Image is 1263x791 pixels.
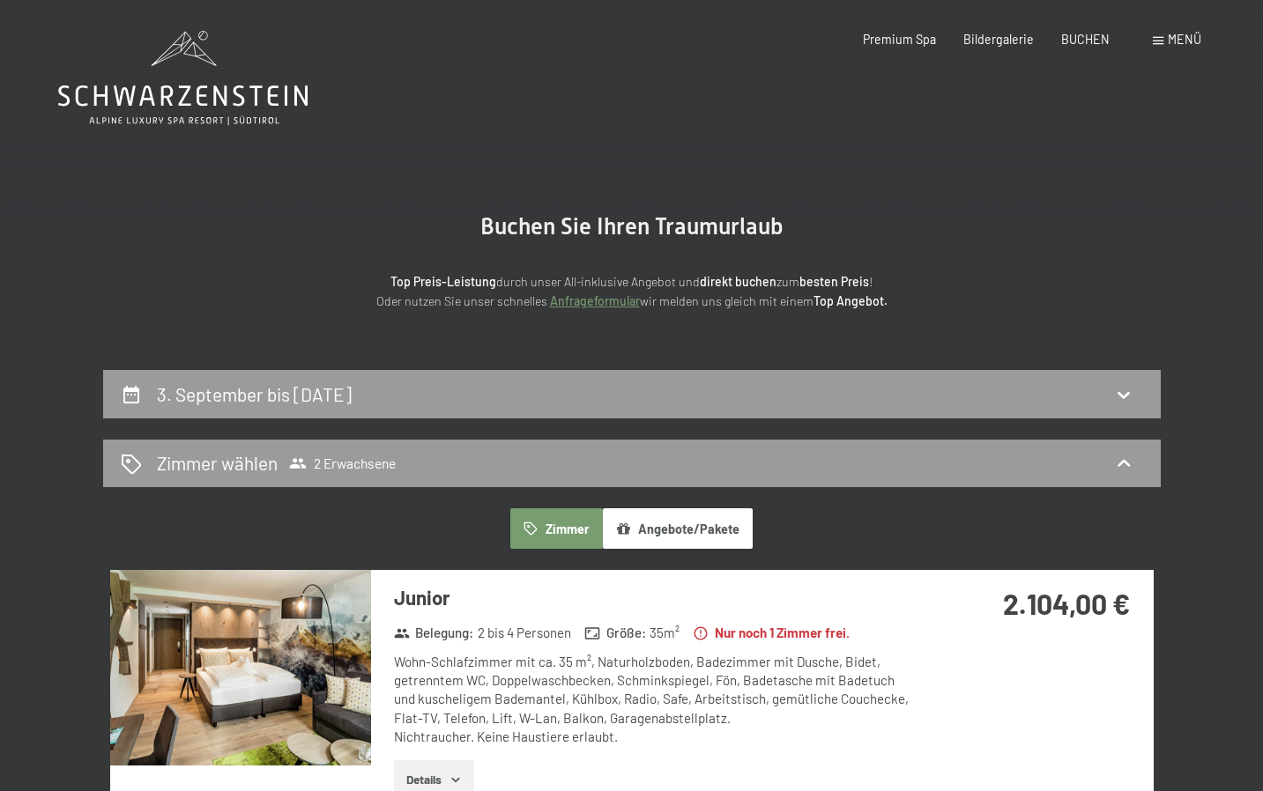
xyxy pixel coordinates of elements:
[650,624,680,642] span: 35 m²
[1168,32,1201,47] span: Menü
[963,32,1034,47] a: Bildergalerie
[700,274,776,289] strong: direkt buchen
[394,624,474,642] strong: Belegung :
[799,274,869,289] strong: besten Preis
[480,213,784,240] span: Buchen Sie Ihren Traumurlaub
[478,624,571,642] span: 2 bis 4 Personen
[510,508,602,549] button: Zimmer
[110,570,371,765] img: mss_renderimg.php
[1061,32,1110,47] a: BUCHEN
[390,274,496,289] strong: Top Preis-Leistung
[394,653,918,746] div: Wohn-Schlafzimmer mit ca. 35 m², Naturholzboden, Badezimmer mit Dusche, Bidet, getrenntem WC, Dop...
[289,455,396,472] span: 2 Erwachsene
[157,383,352,405] h2: 3. September bis [DATE]
[157,450,278,476] h2: Zimmer wählen
[1003,587,1130,620] strong: 2.104,00 €
[603,508,753,549] button: Angebote/Pakete
[584,624,646,642] strong: Größe :
[693,624,850,642] strong: Nur noch 1 Zimmer frei.
[814,293,888,308] strong: Top Angebot.
[863,32,936,47] a: Premium Spa
[244,272,1020,312] p: durch unser All-inklusive Angebot und zum ! Oder nutzen Sie unser schnelles wir melden uns gleich...
[550,293,640,308] a: Anfrageformular
[394,584,918,611] h3: Junior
